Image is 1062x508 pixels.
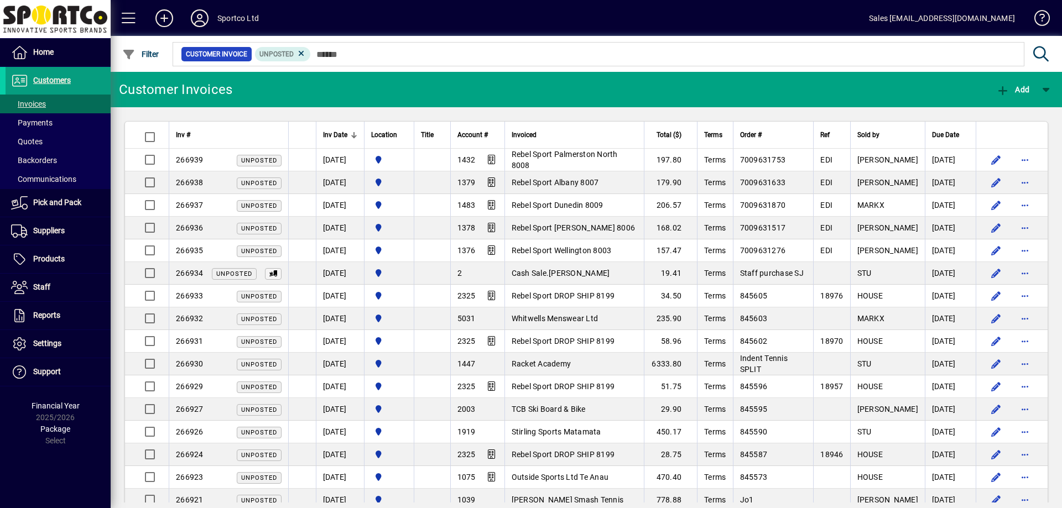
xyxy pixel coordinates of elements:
[371,403,407,415] span: Sportco Ltd Warehouse
[704,291,726,300] span: Terms
[857,291,883,300] span: HOUSE
[996,85,1029,94] span: Add
[33,367,61,376] span: Support
[371,129,397,141] span: Location
[182,8,217,28] button: Profile
[241,316,277,323] span: Unposted
[857,223,918,232] span: [PERSON_NAME]
[316,239,364,262] td: [DATE]
[176,178,204,187] span: 266938
[644,398,697,421] td: 29.90
[11,156,57,165] span: Backorders
[512,150,618,170] span: Rebel Sport Palmerston North 8008
[6,39,111,66] a: Home
[216,270,252,277] span: Unposted
[323,129,357,141] div: Inv Date
[644,194,697,217] td: 206.57
[176,337,204,345] span: 266931
[6,330,111,358] a: Settings
[316,330,364,353] td: [DATE]
[740,354,788,374] span: Indent Tennis SPLIT
[33,339,61,348] span: Settings
[704,129,722,141] span: Terms
[644,443,697,466] td: 28.75
[6,132,111,151] a: Quotes
[241,180,277,187] span: Unposted
[1016,151,1034,169] button: More options
[457,382,476,391] span: 2325
[857,359,872,368] span: STU
[1016,287,1034,305] button: More options
[316,285,364,307] td: [DATE]
[241,474,277,481] span: Unposted
[457,450,476,459] span: 2325
[371,199,407,211] span: Sportco Ltd Warehouse
[512,178,599,187] span: Rebel Sport Albany 8007
[457,129,488,141] span: Account #
[457,495,476,504] span: 1039
[421,129,434,141] span: Title
[457,129,498,141] div: Account #
[241,338,277,345] span: Unposted
[987,219,1005,237] button: Edit
[33,254,65,263] span: Products
[457,246,476,255] span: 1376
[1016,423,1034,441] button: More options
[6,217,111,245] a: Suppliers
[371,176,407,188] span: Sportco Ltd Warehouse
[704,405,726,413] span: Terms
[241,361,277,368] span: Unposted
[1016,468,1034,486] button: More options
[820,337,843,345] span: 18970
[925,285,976,307] td: [DATE]
[1016,332,1034,350] button: More options
[241,248,277,255] span: Unposted
[6,302,111,329] a: Reports
[6,151,111,170] a: Backorders
[217,9,259,27] div: Sportco Ltd
[512,495,624,504] span: [PERSON_NAME] Smash Tennis
[119,81,232,98] div: Customer Invoices
[857,337,883,345] span: HOUSE
[857,269,872,277] span: STU
[457,359,476,368] span: 1447
[1016,174,1034,191] button: More options
[176,405,204,413] span: 266927
[644,466,697,489] td: 470.40
[371,494,407,506] span: Sportco Ltd Warehouse
[925,307,976,330] td: [DATE]
[987,196,1005,214] button: Edit
[316,375,364,398] td: [DATE]
[512,201,603,210] span: Rebel Sport Dunedin 8009
[993,80,1032,99] button: Add
[1016,242,1034,259] button: More options
[11,137,43,146] span: Quotes
[925,217,976,239] td: [DATE]
[512,337,615,345] span: Rebel Sport DROP SHIP 8199
[740,427,768,436] span: 845590
[457,201,476,210] span: 1483
[512,473,609,481] span: Outside Sports Ltd Te Anau
[644,353,697,375] td: 6333.80
[122,50,159,59] span: Filter
[241,406,277,413] span: Unposted
[987,378,1005,395] button: Edit
[820,223,832,232] span: EDI
[740,201,786,210] span: 7009631870
[704,201,726,210] span: Terms
[316,217,364,239] td: [DATE]
[1016,264,1034,282] button: More options
[457,473,476,481] span: 1075
[869,9,1015,27] div: Sales [EMAIL_ADDRESS][DOMAIN_NAME]
[316,353,364,375] td: [DATE]
[147,8,182,28] button: Add
[512,246,612,255] span: Rebel Sport Wellington 8003
[820,246,832,255] span: EDI
[857,201,884,210] span: MARKX
[512,129,537,141] span: Invoiced
[987,355,1005,373] button: Edit
[987,287,1005,305] button: Edit
[457,223,476,232] span: 1378
[457,314,476,323] span: 5031
[176,269,204,277] span: 266934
